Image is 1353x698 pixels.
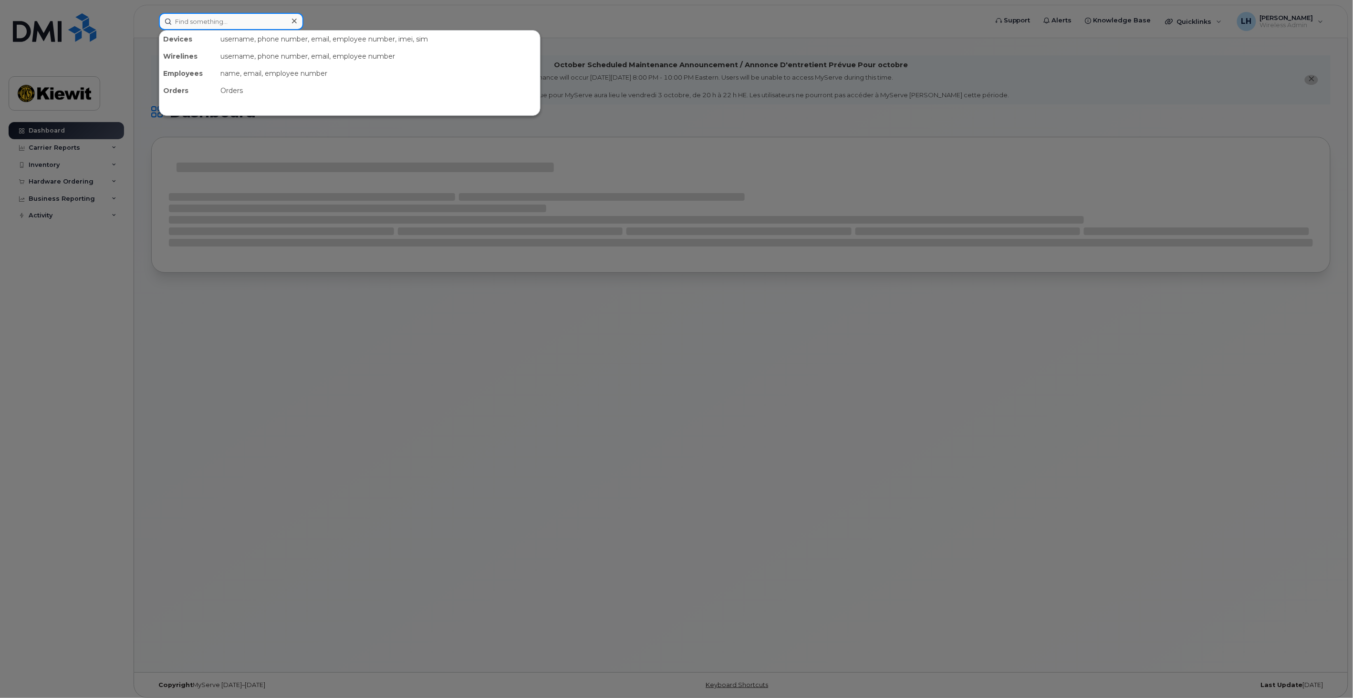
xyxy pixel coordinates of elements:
div: Orders [217,82,540,99]
iframe: Messenger Launcher [1311,657,1346,691]
div: username, phone number, email, employee number, imei, sim [217,31,540,48]
div: username, phone number, email, employee number [217,48,540,65]
div: Employees [159,65,217,82]
div: Wirelines [159,48,217,65]
div: name, email, employee number [217,65,540,82]
div: Orders [159,82,217,99]
div: Devices [159,31,217,48]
